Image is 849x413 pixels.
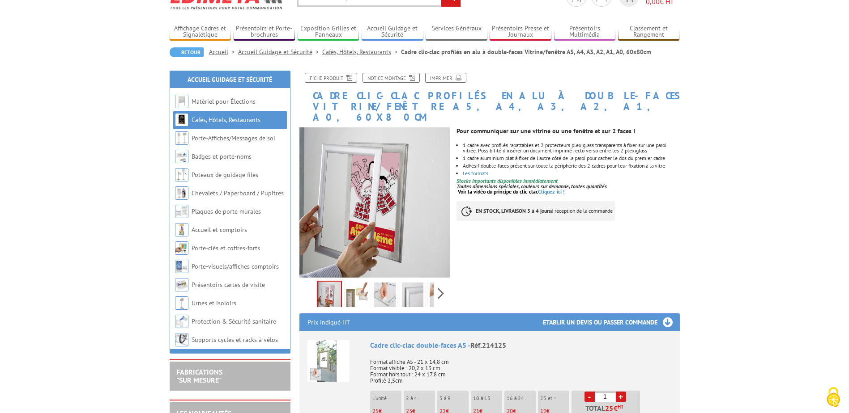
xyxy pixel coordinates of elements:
p: 16 à 24 [507,395,536,401]
img: Cafés, Hôtels, Restaurants [175,113,188,126]
span: € [614,405,618,412]
img: Porte-clés et coffres-forts [175,241,188,255]
div: Cadre clic-clac double-faces A5 - [370,340,672,350]
a: Les formats [463,170,488,177]
p: à réception de la commande [456,201,615,221]
a: Présentoirs Multimédia [554,25,616,39]
span: Next [437,286,445,301]
img: Chevalets / Paperboard / Pupitres [175,186,188,200]
li: 1 cadre avec profilés rabattables et 2 protecteurs plexiglass transparents à fixer sur une paroi ... [463,143,679,153]
a: Cafés, Hôtels, Restaurants [322,48,401,56]
img: Matériel pour Élections [175,95,188,108]
a: + [616,392,626,402]
a: Accueil et comptoirs [192,226,247,234]
li: Cadre clic-clac profilés en alu à double-faces Vitrine/fenêtre A5, A4, A3, A2, A1, A0, 60x80cm [401,47,651,56]
a: Classement et Rangement [618,25,680,39]
a: Notice Montage [363,73,420,83]
font: Stocks importants disponibles immédiatement [456,177,558,184]
a: Retour [170,47,204,57]
a: Présentoirs et Porte-brochures [234,25,295,39]
a: Imprimer [425,73,466,83]
p: Prix indiqué HT [307,313,350,331]
a: Urnes et isoloirs [192,299,236,307]
p: 5 à 9 [439,395,469,401]
img: Accueil et comptoirs [175,223,188,236]
img: Présentoirs cartes de visite [175,278,188,291]
img: Porte-visuels/affiches comptoirs [175,260,188,273]
p: L'unité [372,395,401,401]
a: Accueil Guidage et Sécurité [188,76,272,84]
strong: Pour communiquer sur une vitrine ou une fenêtre et sur 2 faces ! [456,127,635,135]
a: Accueil Guidage et Sécurité [238,48,322,56]
img: 214125_cadre_clic_clac_4.jpg [374,282,396,310]
a: Fiche produit [305,73,357,83]
img: Plaques de porte murales [175,205,188,218]
a: Chevalets / Paperboard / Pupitres [192,189,284,197]
a: Présentoirs Presse et Journaux [490,25,551,39]
li: Adhésif double-faces présent sur toute la périphérie des 2 cadres pour leur fixation à la vitre [463,163,679,169]
img: Supports cycles et racks à vélos [175,333,188,346]
a: Protection & Sécurité sanitaire [192,317,276,325]
img: Porte-Affiches/Messages de sol [175,131,188,145]
img: Urnes et isoloirs [175,296,188,310]
a: Badges et porte-noms [192,152,252,160]
img: Protection & Sécurité sanitaire [175,315,188,328]
a: Matériel pour Élections [192,97,256,105]
a: - [584,392,595,402]
img: 214125_cadre_clic_clac_double_faces_vitrine.jpg [318,282,341,309]
img: 214125_cadre_clic_clac_1_bis.jpg [430,282,451,310]
img: Cadre clic-clac double-faces A5 [307,340,350,382]
img: Poteaux de guidage files [175,168,188,181]
a: Supports cycles et racks à vélos [192,336,278,344]
a: Présentoirs cartes de visite [192,281,265,289]
span: Réf.214125 [470,341,506,350]
a: Exposition Grilles et Panneaux [298,25,359,39]
a: Affichage Cadres et Signalétique [170,25,231,39]
h3: Etablir un devis ou passer commande [543,313,680,331]
sup: HT [618,404,623,410]
img: 214125.jpg [346,282,368,310]
a: Porte-clés et coffres-forts [192,244,260,252]
button: Cookies (fenêtre modale) [818,383,849,413]
a: Voir la vidéo du principe du clic-clacCliquez-ici ! [458,188,565,195]
a: Services Généraux [426,25,487,39]
span: 25 [605,405,614,412]
em: Toutes dimensions spéciales, couleurs sur demande, toutes quantités [456,183,607,190]
span: Voir la vidéo du principe du clic-clac [458,188,538,195]
p: Format affiche A5 - 21 x 14,8 cm Format visible : 20,2 x 13 cm Format hors tout : 24 x 17,8 cm Pr... [370,353,672,384]
a: Accueil [209,48,238,56]
a: Cafés, Hôtels, Restaurants [192,116,260,124]
p: 25 et + [540,395,569,401]
img: Cookies (fenêtre modale) [822,386,845,409]
strong: EN STOCK, LIVRAISON 3 à 4 jours [476,207,551,214]
a: Porte-Affiches/Messages de sol [192,134,275,142]
img: 214125_cadre_clic_clac_3.jpg [402,282,423,310]
p: 2 à 4 [406,395,435,401]
a: Plaques de porte murales [192,207,261,215]
a: Accueil Guidage et Sécurité [362,25,423,39]
a: Poteaux de guidage files [192,171,258,179]
a: FABRICATIONS"Sur Mesure" [176,367,222,384]
h1: Cadre clic-clac profilés en alu à double-faces Vitrine/fenêtre A5, A4, A3, A2, A1, A0, 60x80cm [293,73,687,123]
li: 1 cadre aluminium plat à fixer de l'autre côté de la paroi pour cacher le dos du premier cadre [463,156,679,161]
img: Badges et porte-noms [175,150,188,163]
img: 214125_cadre_clic_clac_double_faces_vitrine.jpg [299,127,450,278]
a: Porte-visuels/affiches comptoirs [192,262,279,270]
p: 10 à 15 [473,395,502,401]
